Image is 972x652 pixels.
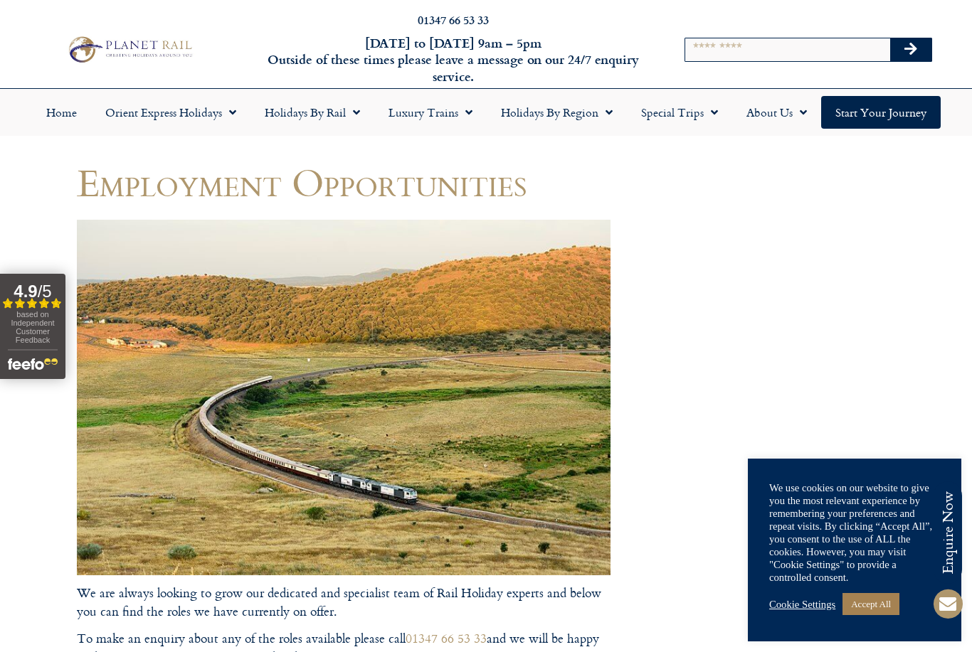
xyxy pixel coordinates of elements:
[7,96,965,129] nav: Menu
[91,96,250,129] a: Orient Express Holidays
[77,161,611,203] h1: Employment Opportunities
[32,96,91,129] a: Home
[821,96,941,129] a: Start your Journey
[63,33,196,66] img: Planet Rail Train Holidays Logo
[890,38,931,61] button: Search
[406,629,487,648] a: 01347 66 53 33
[769,481,940,584] div: We use cookies on our website to give you the most relevant experience by remembering your prefer...
[77,584,611,621] p: We are always looking to grow our dedicated and specialist team of Rail Holiday experts and below...
[487,96,627,129] a: Holidays by Region
[627,96,732,129] a: Special Trips
[374,96,487,129] a: Luxury Trains
[842,593,899,615] a: Accept All
[769,598,835,611] a: Cookie Settings
[418,11,489,28] a: 01347 66 53 33
[250,96,374,129] a: Holidays by Rail
[732,96,821,129] a: About Us
[263,35,644,85] h6: [DATE] to [DATE] 9am – 5pm Outside of these times please leave a message on our 24/7 enquiry serv...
